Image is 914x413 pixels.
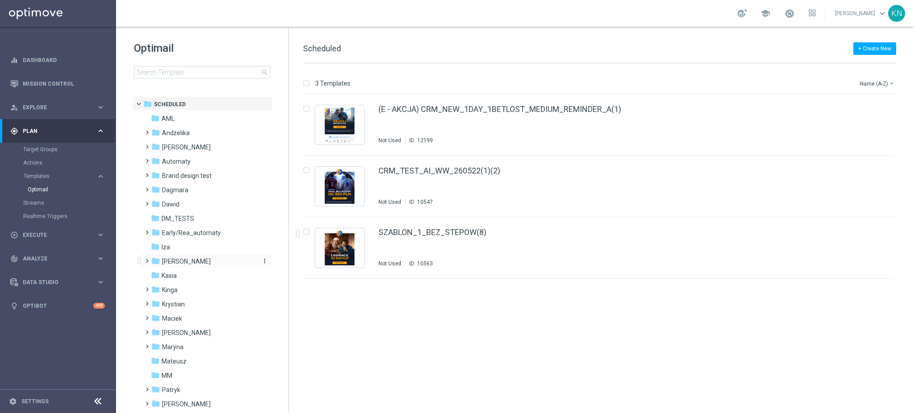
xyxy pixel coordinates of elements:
span: Templates [24,173,87,179]
i: keyboard_arrow_right [96,127,105,135]
i: equalizer [10,56,18,64]
span: Data Studio [23,280,96,285]
a: Optimail [28,186,93,193]
a: Realtime Triggers [23,213,93,220]
div: Templates [23,169,115,196]
div: ID: [405,198,433,206]
div: +10 [93,303,105,309]
i: folder [151,142,160,151]
a: [PERSON_NAME]keyboard_arrow_down [834,7,888,20]
div: Actions [23,156,115,169]
span: Patryk [162,386,180,394]
span: Explore [23,105,96,110]
i: folder [151,399,160,408]
div: Not Used [378,137,401,144]
div: Mission Control [10,72,105,95]
input: Search Template [134,66,270,78]
i: person_search [10,103,18,112]
button: Name (A-Z)arrow_drop_down [859,78,896,89]
i: folder [151,185,160,194]
a: Settings [21,399,49,404]
span: Scheduled [303,44,341,53]
i: keyboard_arrow_right [96,103,105,112]
a: Optibot [23,294,93,318]
i: folder [151,342,160,351]
i: gps_fixed [10,127,18,135]
i: keyboard_arrow_right [96,172,105,181]
span: Antoni L. [162,143,211,151]
span: keyboard_arrow_down [877,8,887,18]
i: arrow_drop_down [888,80,895,87]
i: folder [151,328,160,337]
span: Brand design test [162,172,212,180]
i: folder [151,285,160,294]
button: + Create New [853,42,896,55]
i: settings [9,397,17,405]
div: Realtime Triggers [23,210,115,223]
span: DM_TESTS [162,215,194,223]
button: track_changes Analyze keyboard_arrow_right [10,255,105,262]
div: Explore [10,103,96,112]
span: Kasia [162,272,177,280]
a: Streams [23,199,93,206]
img: 12199.jpeg [317,107,362,142]
i: folder [151,214,160,223]
span: MM [162,372,172,380]
span: Analyze [23,256,96,261]
span: AML [162,115,174,123]
i: folder [151,299,160,308]
a: (E - AKCJA) CRM_NEW_1DAY_1BETLOST_MEDIUM_REMINDER_A(1) [378,105,621,113]
span: Kinga [162,286,178,294]
div: Not Used [378,260,401,267]
span: Dagmara [162,186,188,194]
button: lightbulb Optibot +10 [10,302,105,310]
i: track_changes [10,255,18,263]
i: folder [151,371,160,380]
div: KN [888,5,905,22]
span: Piotr G. [162,400,211,408]
div: Optimail [28,183,115,196]
div: ID: [405,137,433,144]
div: Press SPACE to select this row. [294,156,912,217]
button: gps_fixed Plan keyboard_arrow_right [10,128,105,135]
i: keyboard_arrow_right [96,278,105,286]
button: play_circle_outline Execute keyboard_arrow_right [10,231,105,239]
span: Plan [23,128,96,134]
i: lightbulb [10,302,18,310]
span: school [760,8,770,18]
div: Data Studio [10,278,96,286]
div: Press SPACE to select this row. [294,217,912,279]
img: 10563.jpeg [317,231,362,265]
div: Dashboard [10,48,105,72]
i: folder [151,228,160,237]
span: Mateusz [162,357,187,365]
i: folder [151,128,160,137]
img: 10547.jpeg [317,169,362,204]
button: Data Studio keyboard_arrow_right [10,279,105,286]
i: folder [151,314,160,322]
span: Dawid [162,200,179,208]
span: Marcin G. [162,329,211,337]
button: Templates keyboard_arrow_right [23,173,105,180]
span: search [261,69,268,76]
button: person_search Explore keyboard_arrow_right [10,104,105,111]
div: Not Used [378,198,401,206]
span: Krystian [162,300,185,308]
i: folder [151,271,160,280]
span: Kamil N. [162,257,211,265]
i: folder [151,385,160,394]
i: keyboard_arrow_right [96,254,105,263]
button: Mission Control [10,80,105,87]
span: Automaty [162,157,191,165]
span: Iza [162,243,170,251]
i: folder [151,114,160,123]
button: more_vert [259,257,268,265]
div: 10547 [417,198,433,206]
